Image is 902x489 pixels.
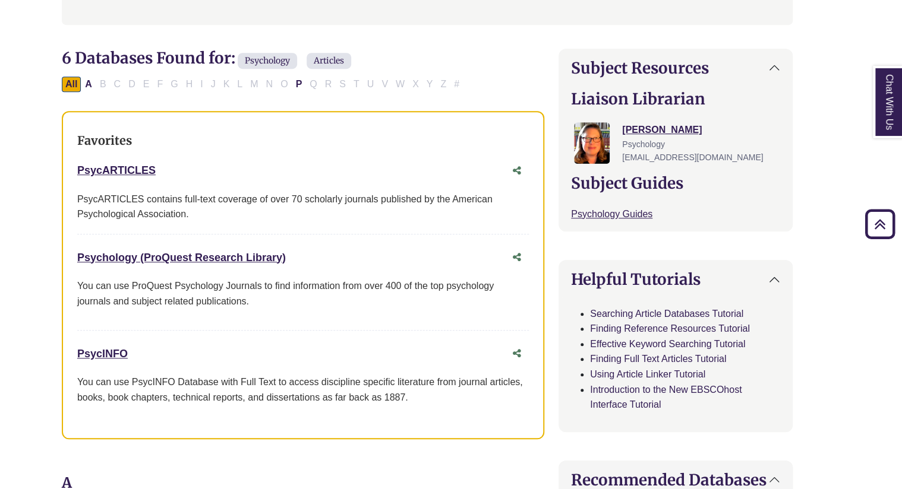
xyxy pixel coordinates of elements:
[77,164,156,176] a: PsycARTICLES
[590,323,750,334] a: Finding Reference Resources Tutorial
[81,77,96,92] button: Filter Results A
[62,78,464,88] div: Alpha-list to filter by first letter of database name
[62,48,235,68] span: 6 Databases Found for:
[505,160,529,182] button: Share this database
[590,339,745,349] a: Effective Keyword Searching Tutorial
[861,216,899,232] a: Back to Top
[622,153,763,162] span: [EMAIL_ADDRESS][DOMAIN_NAME]
[77,278,529,309] p: You can use ProQuest Psychology Journals to find information from over 400 of the top psychology ...
[571,209,652,219] a: Psychology Guides
[574,122,610,164] img: Jessica Moore
[622,125,702,135] a: [PERSON_NAME]
[590,369,705,379] a: Using Article Linker Tutorial
[505,246,529,269] button: Share this database
[77,252,286,263] a: Psychology (ProQuest Research Library)
[559,261,792,298] button: Helpful Tutorials
[590,385,742,410] a: Introduction to the New EBSCOhost Interface Tutorial
[77,192,529,222] div: PsycARTICLES contains full-text coverage of over 70 scholarly journals published by the American ...
[590,309,743,319] a: Searching Article Databases Tutorial
[77,348,128,360] a: PsycINFO
[622,139,665,149] span: Psychology
[559,49,792,87] button: Subject Resources
[62,77,81,92] button: All
[77,374,529,405] div: You can use PsycINFO Database with Full Text to access discipline specific literature from journa...
[590,354,726,364] a: Finding Full Text Articles Tutorial
[238,53,297,69] span: Psychology
[571,90,780,108] h2: Liaison Librarian
[307,53,351,69] span: Articles
[505,342,529,365] button: Share this database
[292,77,306,92] button: Filter Results P
[77,134,529,148] h3: Favorites
[571,174,780,192] h2: Subject Guides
